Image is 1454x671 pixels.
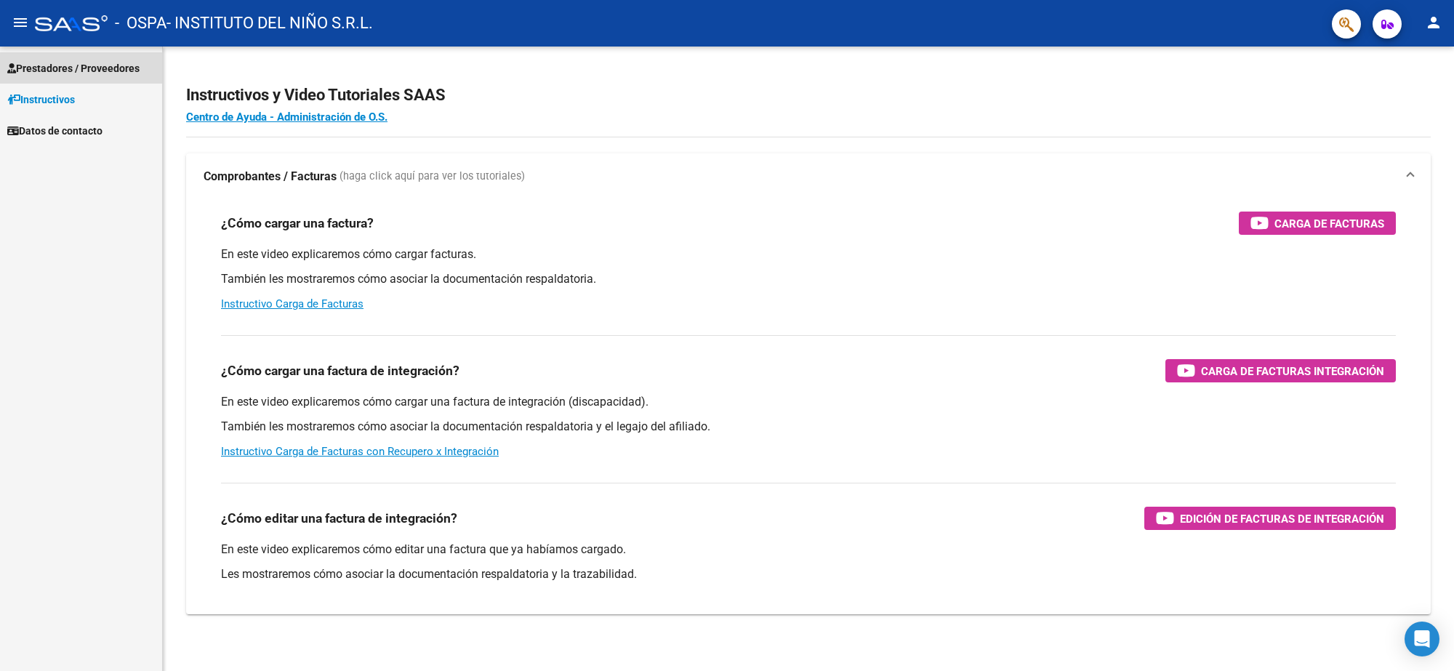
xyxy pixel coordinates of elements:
span: - INSTITUTO DEL NIÑO S.R.L. [166,7,373,39]
span: Edición de Facturas de integración [1180,510,1384,528]
a: Instructivo Carga de Facturas con Recupero x Integración [221,445,499,458]
button: Carga de Facturas Integración [1165,359,1396,382]
h3: ¿Cómo cargar una factura? [221,213,374,233]
h3: ¿Cómo editar una factura de integración? [221,508,457,529]
div: Comprobantes / Facturas (haga click aquí para ver los tutoriales) [186,200,1431,614]
h2: Instructivos y Video Tutoriales SAAS [186,81,1431,109]
a: Instructivo Carga de Facturas [221,297,363,310]
span: Instructivos [7,92,75,108]
p: Les mostraremos cómo asociar la documentación respaldatoria y la trazabilidad. [221,566,1396,582]
button: Edición de Facturas de integración [1144,507,1396,530]
button: Carga de Facturas [1239,212,1396,235]
mat-icon: person [1425,14,1442,31]
span: Carga de Facturas [1274,214,1384,233]
strong: Comprobantes / Facturas [204,169,337,185]
span: - OSPA [115,7,166,39]
mat-icon: menu [12,14,29,31]
span: Prestadores / Proveedores [7,60,140,76]
p: En este video explicaremos cómo editar una factura que ya habíamos cargado. [221,542,1396,558]
span: Carga de Facturas Integración [1201,362,1384,380]
mat-expansion-panel-header: Comprobantes / Facturas (haga click aquí para ver los tutoriales) [186,153,1431,200]
p: También les mostraremos cómo asociar la documentación respaldatoria y el legajo del afiliado. [221,419,1396,435]
p: En este video explicaremos cómo cargar una factura de integración (discapacidad). [221,394,1396,410]
a: Centro de Ayuda - Administración de O.S. [186,111,387,124]
p: En este video explicaremos cómo cargar facturas. [221,246,1396,262]
span: (haga click aquí para ver los tutoriales) [340,169,525,185]
div: Open Intercom Messenger [1405,622,1439,656]
p: También les mostraremos cómo asociar la documentación respaldatoria. [221,271,1396,287]
span: Datos de contacto [7,123,103,139]
h3: ¿Cómo cargar una factura de integración? [221,361,459,381]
